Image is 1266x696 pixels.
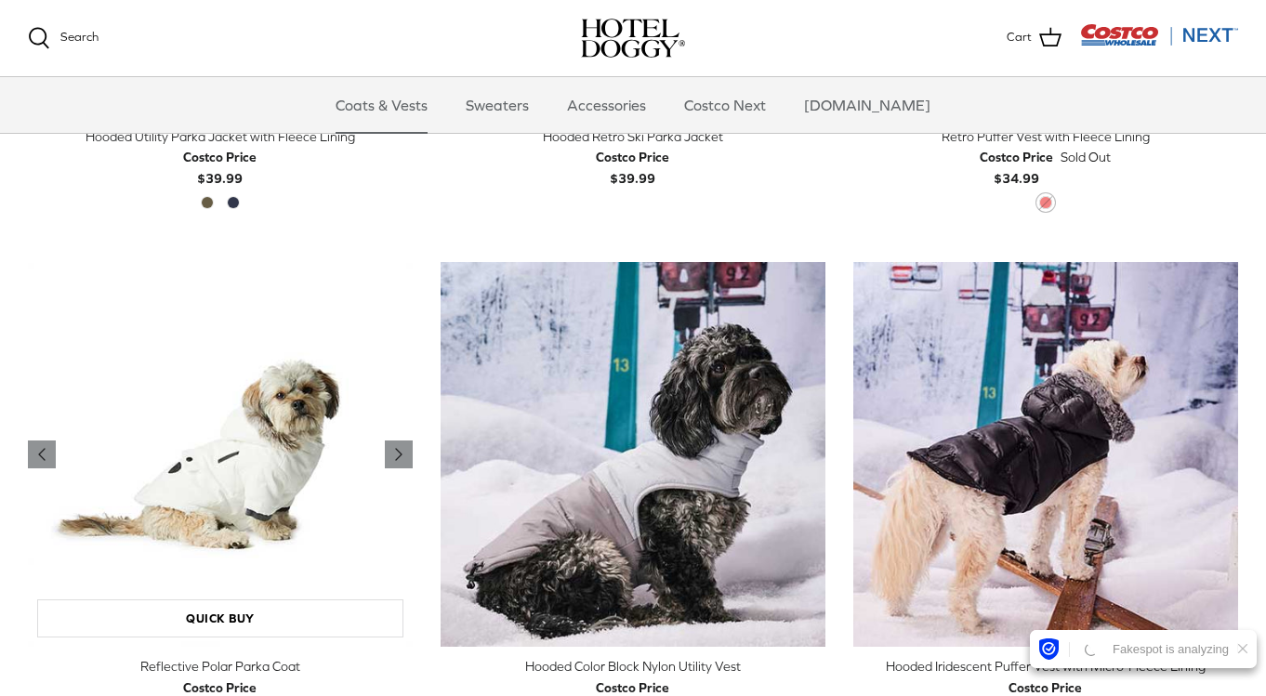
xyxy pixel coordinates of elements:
div: Hooded Iridescent Puffer Vest with Micro-Fleece Lining [853,656,1238,676]
a: Quick buy [37,599,403,637]
div: Retro Puffer Vest with Fleece Lining [853,126,1238,147]
a: [DOMAIN_NAME] [787,77,947,133]
a: Search [28,27,99,49]
div: Fakespot is analyzing [1105,642,1236,657]
div: Reflective Polar Parka Coat [28,656,413,676]
div: Hooded Utility Parka Jacket with Fleece Lining [28,126,413,147]
a: Coats & Vests [319,77,444,133]
div: Hooded Retro Ski Parka Jacket [441,126,825,147]
span: Cart [1007,28,1032,47]
a: Accessories [550,77,663,133]
a: Costco Next [667,77,783,133]
a: Visit Costco Next [1080,35,1238,49]
a: hoteldoggy.com hoteldoggycom [581,19,685,58]
span: Sold Out [1061,147,1111,167]
a: Reflective Polar Parka Coat [28,262,413,647]
a: Sweaters [449,77,546,133]
a: Hooded Color Block Nylon Utility Vest [441,262,825,647]
a: Previous [28,440,56,468]
img: Costco Next [1080,23,1238,46]
span: Search [60,30,99,44]
b: $39.99 [183,147,257,185]
div: Costco Price [183,147,257,167]
b: $39.99 [596,147,669,185]
a: Hooded Utility Parka Jacket with Fleece Lining Costco Price$39.99 [28,126,413,189]
a: Previous [385,440,413,468]
div: Costco Price [596,147,669,167]
a: Cart [1007,26,1062,50]
div: Costco Price [980,147,1053,167]
img: hoteldoggycom [581,19,685,58]
b: $34.99 [980,147,1053,185]
a: Hooded Retro Ski Parka Jacket Costco Price$39.99 [441,126,825,189]
a: Retro Puffer Vest with Fleece Lining Costco Price$34.99 Sold Out [853,126,1238,189]
div: Hooded Color Block Nylon Utility Vest [441,656,825,676]
a: Hooded Iridescent Puffer Vest with Micro-Fleece Lining [853,262,1238,647]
